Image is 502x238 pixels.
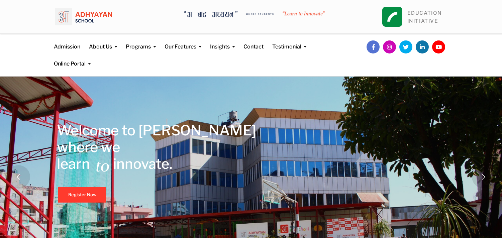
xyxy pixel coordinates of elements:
a: Admission [54,34,80,51]
rs-layer: innovate. [113,155,172,172]
a: Insights [210,34,235,51]
a: About Us [89,34,117,51]
a: Online Portal [54,51,91,68]
a: Testimonial [272,34,306,51]
a: Register Now [58,187,106,203]
img: square_leapfrog [382,7,402,27]
rs-layer: to [96,157,109,174]
img: A Bata Adhyayan where students learn to Innovate [184,11,324,17]
img: logo [55,5,112,28]
a: Contact [243,34,264,51]
rs-layer: Welcome to [PERSON_NAME] where we learn [57,122,256,172]
a: Programs [126,34,156,51]
a: EDUCATIONINITIATIVE [407,10,442,24]
a: Our Features [165,34,201,51]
